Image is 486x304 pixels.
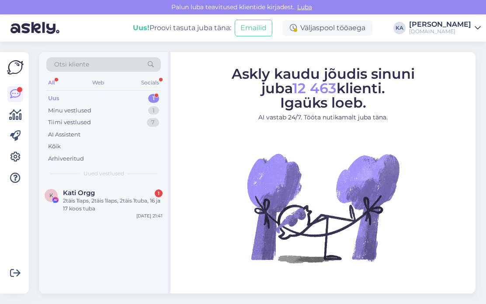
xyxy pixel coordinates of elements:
div: Uus [48,94,59,103]
div: Web [90,77,106,88]
div: [DOMAIN_NAME] [409,28,471,35]
div: 1 [148,94,159,103]
span: Askly kaudu jõudis sinuni juba klienti. Igaüks loeb. [232,65,415,111]
div: AI Assistent [48,130,80,139]
div: [PERSON_NAME] [409,21,471,28]
img: No Chat active [244,129,402,287]
div: Väljaspool tööaega [283,20,372,36]
div: All [46,77,56,88]
img: Askly Logo [7,59,24,76]
div: 1 [148,106,159,115]
div: 7 [147,118,159,127]
div: Arhiveeritud [48,154,84,163]
div: Kõik [48,142,61,151]
span: Otsi kliente [54,60,89,69]
div: Minu vestlused [48,106,91,115]
span: Uued vestlused [83,170,124,178]
div: Proovi tasuta juba täna: [133,23,231,33]
span: Kati Orgg [63,189,95,197]
div: 2täis 1laps, 2täis 1laps, 2täis 1tuba, 16 ja 17 koos tuba [63,197,163,213]
div: 1 [155,189,163,197]
span: K [49,192,53,199]
span: 12 463 [292,80,337,97]
a: [PERSON_NAME][DOMAIN_NAME] [409,21,481,35]
div: KA [393,22,406,34]
p: AI vastab 24/7. Tööta nutikamalt juba täna. [178,113,468,122]
div: Socials [139,77,161,88]
div: Tiimi vestlused [48,118,91,127]
span: Luba [295,3,315,11]
button: Emailid [235,20,272,36]
div: [DATE] 21:41 [136,213,163,219]
b: Uus! [133,24,149,32]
